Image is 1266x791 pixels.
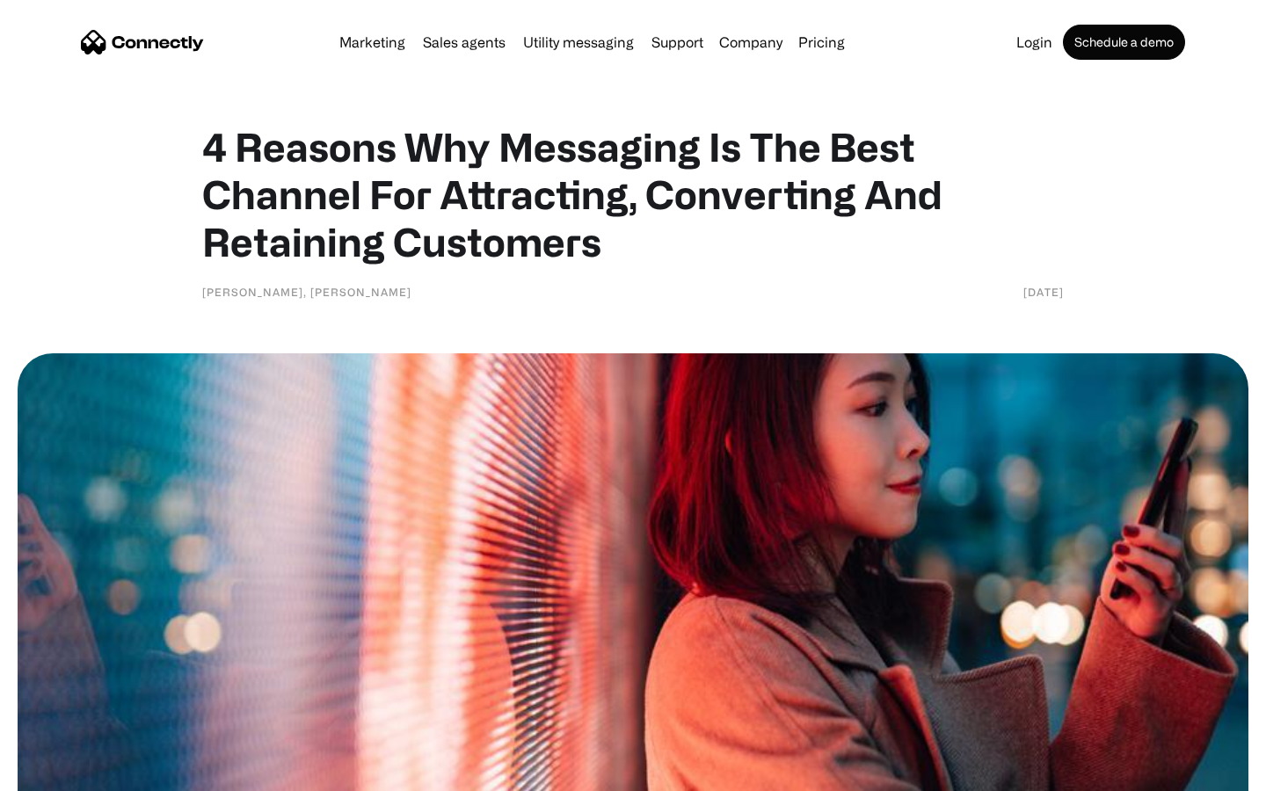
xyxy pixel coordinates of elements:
a: Support [644,35,710,49]
div: [DATE] [1023,283,1064,301]
a: Marketing [332,35,412,49]
a: Login [1009,35,1059,49]
a: Schedule a demo [1063,25,1185,60]
div: [PERSON_NAME], [PERSON_NAME] [202,283,411,301]
div: Company [719,30,782,54]
a: Sales agents [416,35,513,49]
aside: Language selected: English [18,760,105,785]
h1: 4 Reasons Why Messaging Is The Best Channel For Attracting, Converting And Retaining Customers [202,123,1064,265]
a: Pricing [791,35,852,49]
ul: Language list [35,760,105,785]
a: Utility messaging [516,35,641,49]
